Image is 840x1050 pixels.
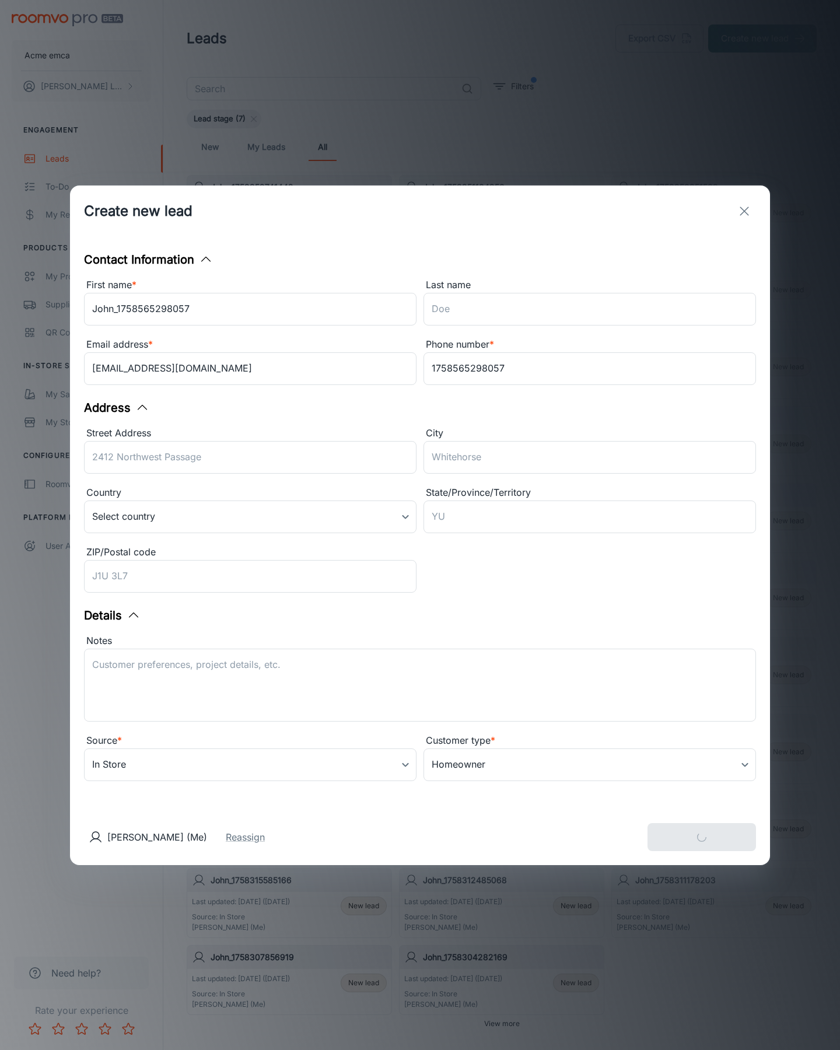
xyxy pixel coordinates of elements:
[84,733,416,748] div: Source
[84,251,213,268] button: Contact Information
[423,426,756,441] div: City
[423,293,756,325] input: Doe
[423,501,756,533] input: YU
[84,426,416,441] div: Street Address
[423,337,756,352] div: Phone number
[84,278,416,293] div: First name
[84,633,756,649] div: Notes
[84,607,141,624] button: Details
[84,545,416,560] div: ZIP/Postal code
[423,441,756,474] input: Whitehorse
[423,748,756,781] div: Homeowner
[84,201,192,222] h1: Create new lead
[226,830,265,844] button: Reassign
[84,352,416,385] input: myname@example.com
[423,733,756,748] div: Customer type
[84,748,416,781] div: In Store
[733,199,756,223] button: exit
[84,399,149,416] button: Address
[84,485,416,501] div: Country
[84,441,416,474] input: 2412 Northwest Passage
[84,337,416,352] div: Email address
[84,560,416,593] input: J1U 3L7
[423,278,756,293] div: Last name
[107,830,207,844] p: [PERSON_NAME] (Me)
[423,352,756,385] input: +1 439-123-4567
[84,293,416,325] input: John
[84,501,416,533] div: Select country
[423,485,756,501] div: State/Province/Territory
